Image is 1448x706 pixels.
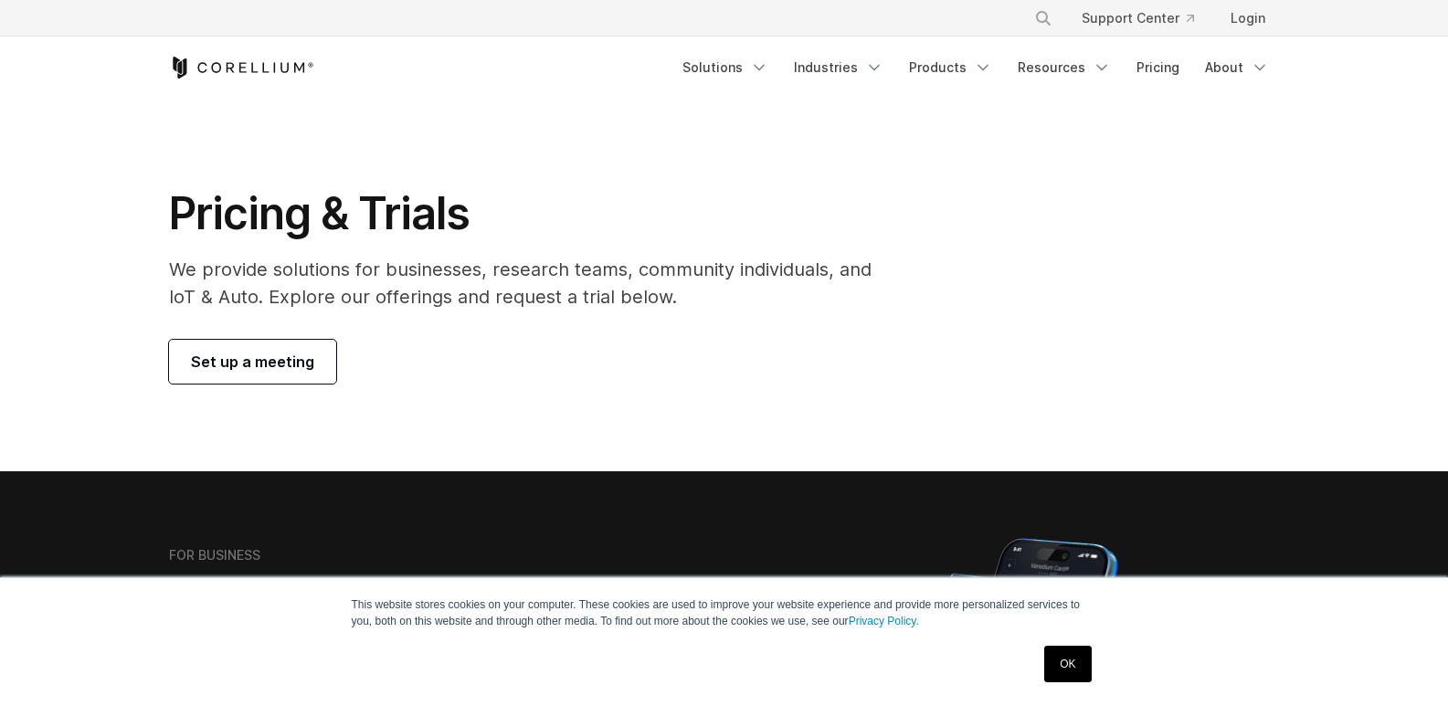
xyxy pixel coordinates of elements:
[169,340,336,384] a: Set up a meeting
[671,51,779,84] a: Solutions
[1044,646,1091,682] a: OK
[169,186,897,241] h1: Pricing & Trials
[1012,2,1280,35] div: Navigation Menu
[783,51,894,84] a: Industries
[1126,51,1190,84] a: Pricing
[1216,2,1280,35] a: Login
[352,596,1097,629] p: This website stores cookies on your computer. These cookies are used to improve your website expe...
[191,351,314,373] span: Set up a meeting
[169,547,260,564] h6: FOR BUSINESS
[898,51,1003,84] a: Products
[1007,51,1122,84] a: Resources
[1194,51,1280,84] a: About
[1027,2,1060,35] button: Search
[849,615,919,627] a: Privacy Policy.
[1067,2,1209,35] a: Support Center
[671,51,1280,84] div: Navigation Menu
[169,256,897,311] p: We provide solutions for businesses, research teams, community individuals, and IoT & Auto. Explo...
[169,57,314,79] a: Corellium Home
